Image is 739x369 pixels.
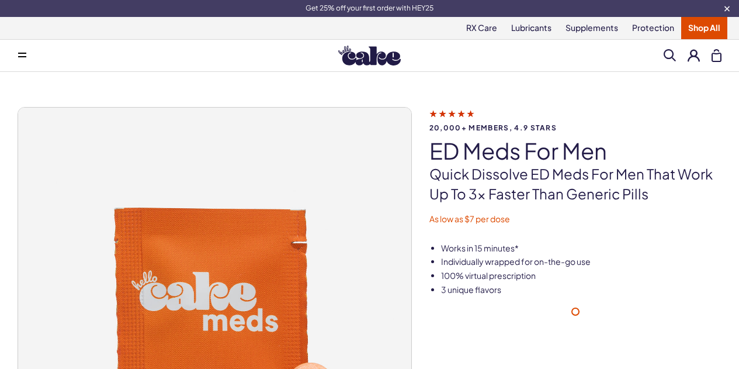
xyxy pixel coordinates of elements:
span: 20,000+ members, 4.9 stars [429,124,721,132]
li: 3 unique flavors [441,284,721,296]
a: Shop All [681,17,727,39]
p: As low as $7 per dose [429,213,721,225]
p: Quick dissolve ED Meds for men that work up to 3x faster than generic pills [429,164,721,204]
a: RX Care [459,17,504,39]
li: 100% virtual prescription [441,270,721,282]
h1: ED Meds for Men [429,139,721,163]
li: Works in 15 minutes* [441,243,721,254]
img: Hello Cake [338,46,401,65]
a: 20,000+ members, 4.9 stars [429,108,721,132]
a: Protection [625,17,681,39]
a: Lubricants [504,17,558,39]
a: Supplements [558,17,625,39]
li: Individually wrapped for on-the-go use [441,256,721,268]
